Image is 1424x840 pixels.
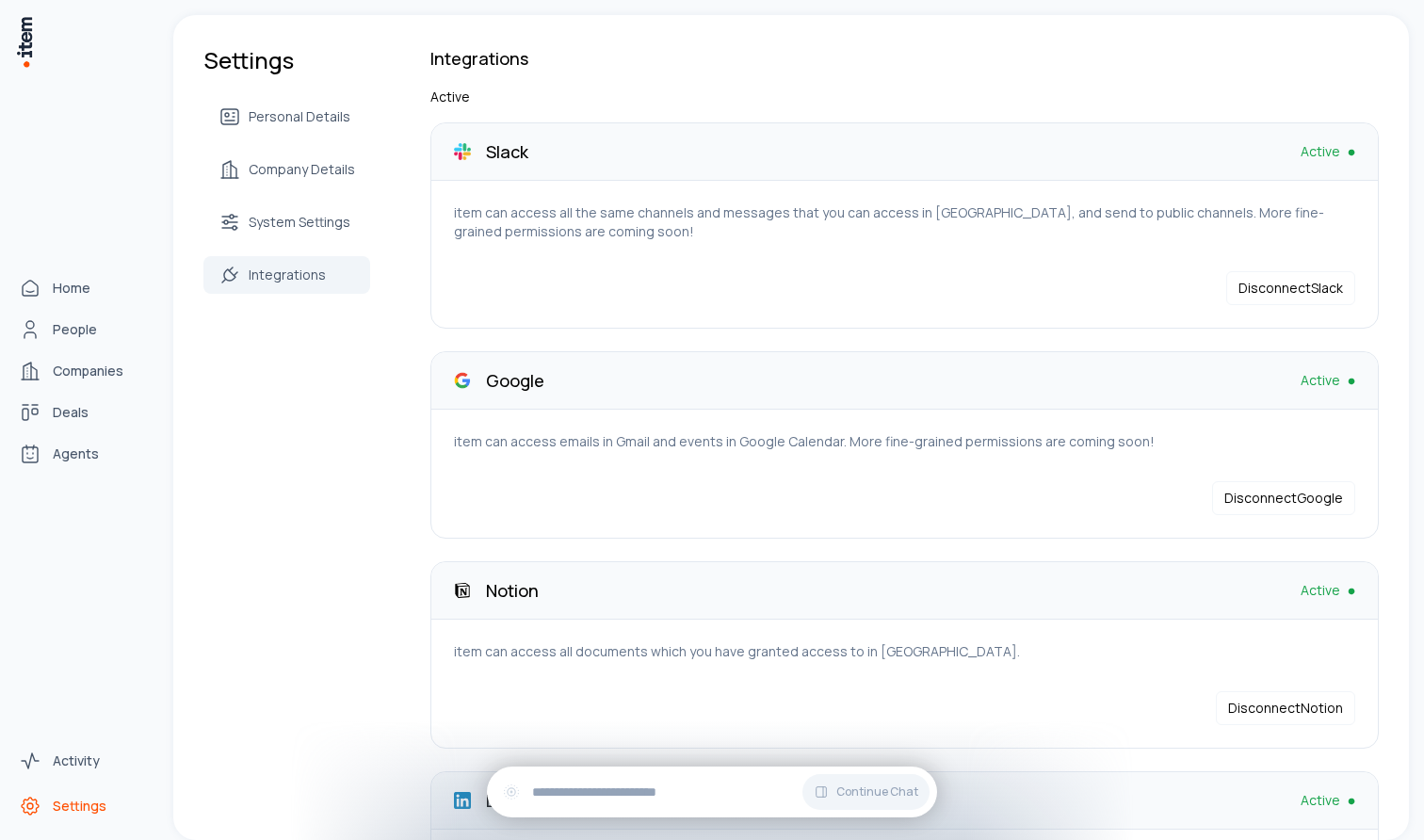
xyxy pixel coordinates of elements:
span: Home [53,279,90,298]
a: System Settings [203,203,370,241]
span: Company Details [249,160,355,179]
span: Agents [53,444,99,463]
p: item can access all documents which you have granted access to in [GEOGRAPHIC_DATA]. [454,642,1355,661]
button: DisconnectSlack [1226,271,1355,305]
span: Activity [53,751,100,770]
a: Activity [11,742,154,780]
span: Active [1301,791,1340,810]
p: Active [430,87,1379,107]
span: Companies [53,362,123,380]
p: LinkedIn [486,787,552,814]
span: People [53,320,97,339]
p: item can access all the same channels and messages that you can access in [GEOGRAPHIC_DATA], and ... [454,203,1355,241]
p: Google [486,367,544,394]
span: Integrations [249,266,326,284]
a: Companies [11,352,154,390]
img: LinkedIn logo [454,792,471,809]
a: Settings [11,787,154,825]
p: Slack [486,138,528,165]
a: Company Details [203,151,370,188]
a: People [11,311,154,348]
img: Google logo [454,372,471,389]
a: Deals [11,394,154,431]
button: DisconnectGoogle [1212,481,1355,515]
p: Notion [486,577,539,604]
span: Continue Chat [836,784,918,800]
img: Item Brain Logo [15,15,34,69]
button: Continue Chat [802,774,930,810]
span: Active [1301,142,1340,161]
span: Active [1301,581,1340,600]
button: DisconnectNotion [1216,691,1355,725]
div: Continue Chat [487,767,937,817]
a: Home [11,269,154,307]
h1: Settings [203,45,370,75]
h2: Integrations [430,45,1379,72]
span: Active [1301,371,1340,390]
span: Deals [53,403,89,422]
img: Slack logo [454,143,471,160]
a: Integrations [203,256,370,294]
a: Agents [11,435,154,473]
p: item can access emails in Gmail and events in Google Calendar. More fine-grained permissions are ... [454,432,1355,451]
span: System Settings [249,213,350,232]
img: Notion logo [454,582,471,599]
span: Settings [53,797,106,816]
span: Personal Details [249,107,350,126]
a: Personal Details [203,98,370,136]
